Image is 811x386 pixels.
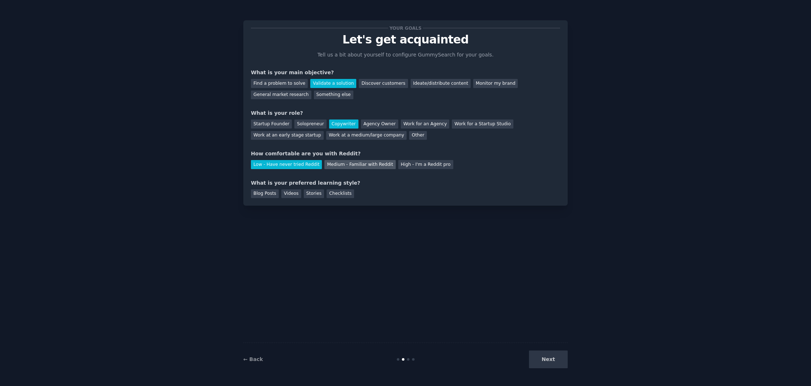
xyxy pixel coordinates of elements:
[251,91,311,100] div: General market research
[452,119,513,129] div: Work for a Startup Studio
[409,131,427,140] div: Other
[251,189,279,198] div: Blog Posts
[361,119,398,129] div: Agency Owner
[251,119,292,129] div: Startup Founder
[314,51,497,59] p: Tell us a bit about yourself to configure GummySearch for your goals.
[326,131,407,140] div: Work at a medium/large company
[398,160,453,169] div: High - I'm a Reddit pro
[251,150,560,158] div: How comfortable are you with Reddit?
[251,79,308,88] div: Find a problem to solve
[243,356,263,362] a: ← Back
[281,189,301,198] div: Videos
[251,179,560,187] div: What is your preferred learning style?
[251,160,322,169] div: Low - Have never tried Reddit
[411,79,471,88] div: Ideate/distribute content
[294,119,326,129] div: Solopreneur
[251,109,560,117] div: What is your role?
[388,24,423,32] span: Your goals
[304,189,324,198] div: Stories
[329,119,358,129] div: Copywriter
[473,79,518,88] div: Monitor my brand
[314,91,353,100] div: Something else
[251,33,560,46] p: Let's get acquainted
[324,160,395,169] div: Medium - Familiar with Reddit
[310,79,356,88] div: Validate a solution
[401,119,449,129] div: Work for an Agency
[359,79,408,88] div: Discover customers
[251,131,324,140] div: Work at an early stage startup
[327,189,354,198] div: Checklists
[251,69,560,76] div: What is your main objective?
